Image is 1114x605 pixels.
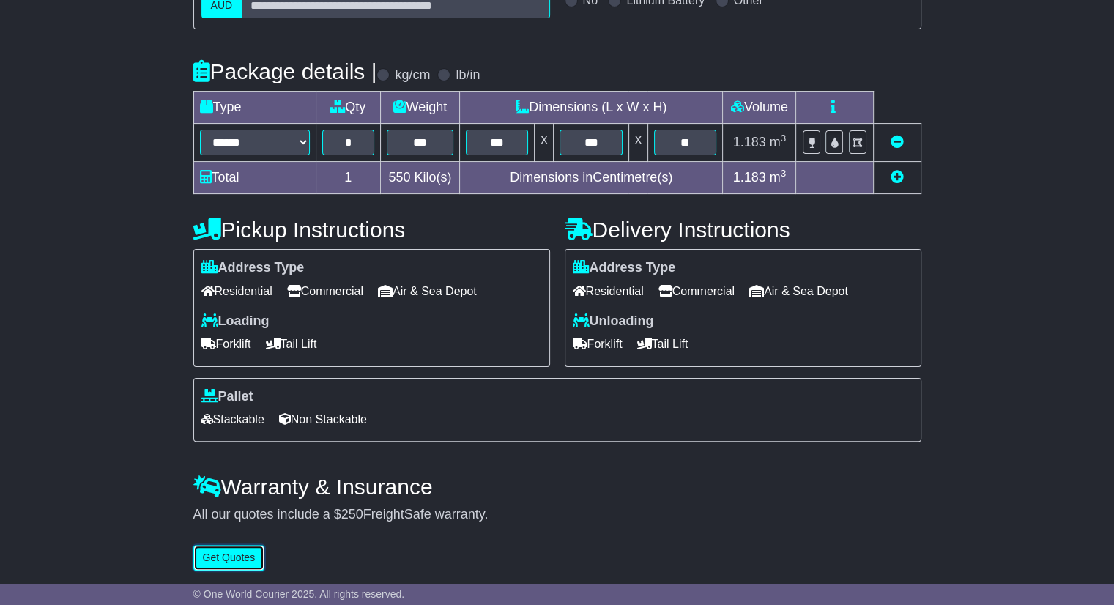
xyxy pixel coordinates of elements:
label: lb/in [456,67,480,83]
h4: Warranty & Insurance [193,475,921,499]
a: Remove this item [891,135,904,149]
td: x [535,124,554,162]
span: Tail Lift [637,333,688,355]
a: Add new item [891,170,904,185]
span: Forklift [573,333,623,355]
label: Pallet [201,389,253,405]
div: All our quotes include a $ FreightSafe warranty. [193,507,921,523]
label: Address Type [201,260,305,276]
td: x [628,124,647,162]
span: Residential [573,280,644,302]
span: © One World Courier 2025. All rights reserved. [193,588,405,600]
span: Commercial [658,280,735,302]
td: Dimensions (L x W x H) [459,92,722,124]
label: kg/cm [395,67,430,83]
span: 550 [388,170,410,185]
label: Unloading [573,313,654,330]
td: Volume [723,92,796,124]
label: Loading [201,313,270,330]
span: Non Stackable [279,408,367,431]
span: m [770,135,787,149]
td: Total [193,162,316,194]
span: m [770,170,787,185]
span: Commercial [287,280,363,302]
button: Get Quotes [193,545,265,571]
td: Type [193,92,316,124]
sup: 3 [781,168,787,179]
span: 250 [341,507,363,522]
h4: Package details | [193,59,377,83]
td: Kilo(s) [380,162,459,194]
td: Qty [316,92,380,124]
span: 1.183 [733,170,766,185]
span: 1.183 [733,135,766,149]
h4: Delivery Instructions [565,218,921,242]
td: Dimensions in Centimetre(s) [459,162,722,194]
span: Residential [201,280,272,302]
span: Forklift [201,333,251,355]
span: Tail Lift [266,333,317,355]
span: Air & Sea Depot [749,280,848,302]
label: Address Type [573,260,676,276]
h4: Pickup Instructions [193,218,550,242]
span: Stackable [201,408,264,431]
sup: 3 [781,133,787,144]
td: Weight [380,92,459,124]
td: 1 [316,162,380,194]
span: Air & Sea Depot [378,280,477,302]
